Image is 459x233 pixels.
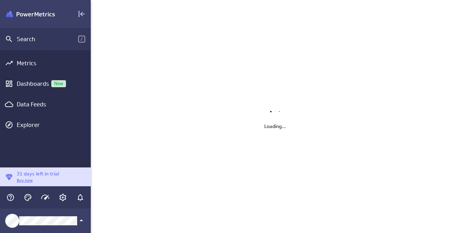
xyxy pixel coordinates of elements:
[17,80,74,88] div: Dashboards
[76,8,88,20] div: Collapse
[24,193,32,202] svg: Themes
[78,36,85,43] span: /
[51,81,66,86] span: New
[5,191,16,203] div: Help & PowerMetrics Assistant
[6,11,55,17] img: Klipfolio PowerMetrics Banner
[17,178,59,183] p: Buy now
[17,100,74,108] div: Data Feeds
[264,123,286,130] p: Loading...
[41,193,50,202] svg: Usage
[17,35,78,43] div: Search
[74,191,86,203] div: Notifications
[17,59,74,67] div: Metrics
[57,191,69,203] div: Account and settings
[17,121,89,129] div: Explorer
[17,170,59,178] p: 31 days left in trial
[59,193,67,202] svg: Account and settings
[22,191,34,203] div: Themes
